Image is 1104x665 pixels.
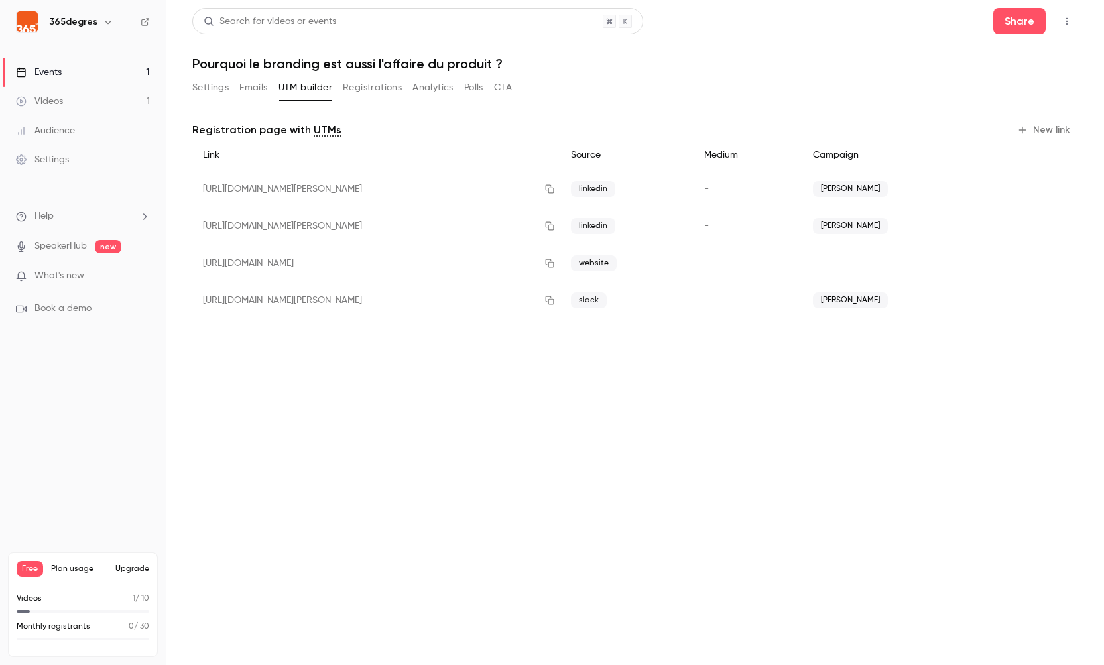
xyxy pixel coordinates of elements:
[34,302,92,316] span: Book a demo
[16,153,69,166] div: Settings
[464,77,483,98] button: Polls
[704,296,709,305] span: -
[412,77,454,98] button: Analytics
[560,141,693,170] div: Source
[993,8,1046,34] button: Share
[694,141,803,170] div: Medium
[192,245,560,282] div: [URL][DOMAIN_NAME]
[115,564,149,574] button: Upgrade
[133,593,149,605] p: / 10
[129,623,134,631] span: 0
[192,170,560,208] div: [URL][DOMAIN_NAME][PERSON_NAME]
[192,77,229,98] button: Settings
[51,564,107,574] span: Plan usage
[17,621,90,633] p: Monthly registrants
[1012,119,1077,141] button: New link
[704,221,709,231] span: -
[34,239,87,253] a: SpeakerHub
[813,259,818,268] span: -
[704,259,709,268] span: -
[192,208,560,245] div: [URL][DOMAIN_NAME][PERSON_NAME]
[571,255,617,271] span: website
[95,240,121,253] span: new
[16,210,150,223] li: help-dropdown-opener
[17,11,38,32] img: 365degres
[192,282,560,319] div: [URL][DOMAIN_NAME][PERSON_NAME]
[16,124,75,137] div: Audience
[204,15,336,29] div: Search for videos or events
[129,621,149,633] p: / 30
[192,56,1077,72] h1: Pourquoi le branding est aussi l'affaire du produit ?
[239,77,267,98] button: Emails
[571,218,615,234] span: linkedin
[16,66,62,79] div: Events
[704,184,709,194] span: -
[16,95,63,108] div: Videos
[813,292,888,308] span: [PERSON_NAME]
[17,593,42,605] p: Videos
[49,15,97,29] h6: 365degres
[34,210,54,223] span: Help
[802,141,993,170] div: Campaign
[571,292,607,308] span: slack
[813,181,888,197] span: [PERSON_NAME]
[494,77,512,98] button: CTA
[17,561,43,577] span: Free
[571,181,615,197] span: linkedin
[192,122,341,138] p: Registration page with
[813,218,888,234] span: [PERSON_NAME]
[314,122,341,138] a: UTMs
[343,77,402,98] button: Registrations
[278,77,332,98] button: UTM builder
[133,595,135,603] span: 1
[192,141,560,170] div: Link
[34,269,84,283] span: What's new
